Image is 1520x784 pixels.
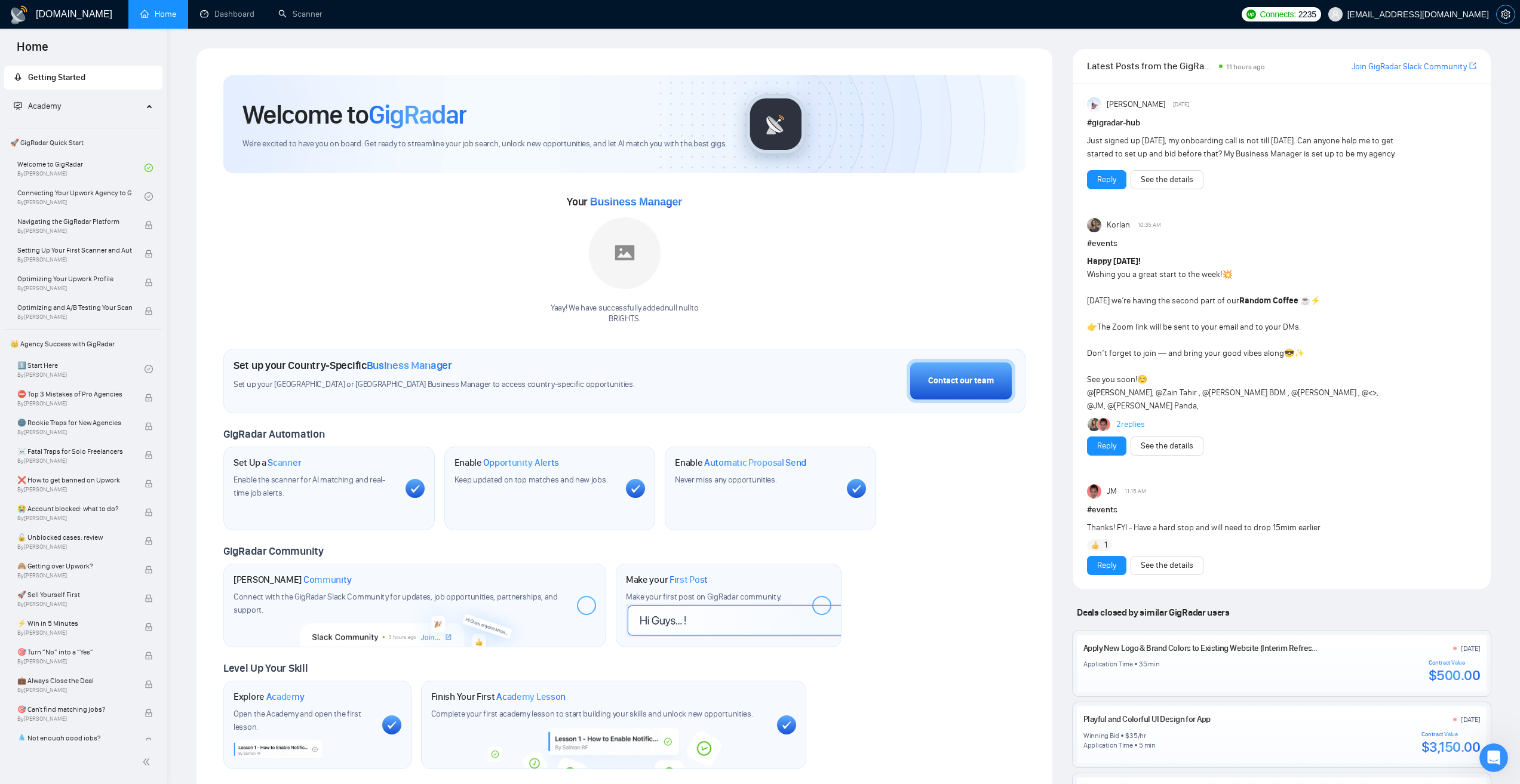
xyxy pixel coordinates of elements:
h1: Enable [675,457,806,469]
span: Getting Started [28,72,85,82]
span: Academy Lesson [496,691,566,703]
a: homeHome [140,9,176,19]
span: 🚀 GigRadar Quick Start [5,131,161,155]
button: Reply [1087,436,1126,456]
img: academy-bg.png [479,728,748,768]
span: By [PERSON_NAME] [17,285,132,292]
span: 🎯 Can't find matching jobs? [17,703,132,715]
a: Playful and Colorful UI Design for App [1083,714,1211,724]
span: By [PERSON_NAME] [17,715,132,722]
h1: Set Up a [234,457,301,469]
a: See the details [1141,439,1193,453]
span: setting [1497,10,1515,19]
h1: Enable [455,457,560,469]
div: Contract Value [1429,659,1481,666]
img: JM [1087,484,1101,499]
h1: # gigradar-hub [1087,116,1476,130]
img: placeholder.png [589,217,661,289]
div: Contact our team [928,374,994,388]
span: lock [145,278,153,287]
span: lock [145,393,153,402]
button: See the details [1131,170,1203,189]
span: Scanner [268,457,301,469]
div: Just signed up [DATE], my onboarding call is not till [DATE]. Can anyone help me to get started t... [1087,134,1398,161]
div: [DATE] [1461,715,1481,724]
span: By [PERSON_NAME] [17,486,132,493]
button: See the details [1131,556,1203,575]
button: See the details [1131,436,1203,456]
span: Optimizing Your Upwork Profile [17,273,132,285]
h1: Welcome to [242,99,466,131]
div: Contract Value [1421,731,1481,738]
span: 💧 Not enough good jobs? [17,732,132,744]
span: By [PERSON_NAME] [17,572,132,579]
span: 🎯 Turn “No” into a “Yes” [17,646,132,658]
div: /hr [1138,731,1146,740]
div: Winning Bid [1083,731,1119,740]
span: Automatic Proposal Send [704,457,806,469]
span: Home [7,38,58,63]
a: export [1469,60,1476,72]
span: Academy [266,691,305,703]
a: setting [1496,10,1515,19]
span: By [PERSON_NAME] [17,515,132,522]
button: setting [1496,5,1515,24]
span: Korlan [1107,219,1130,232]
h1: # events [1087,237,1476,250]
button: Reply [1087,556,1126,575]
a: searchScanner [278,9,323,19]
span: Business Manager [590,196,682,208]
a: Reply [1097,559,1116,572]
span: check-circle [145,365,153,373]
h1: [PERSON_NAME] [234,574,352,586]
span: GigRadar Community [223,545,324,558]
span: user [1331,10,1340,19]
img: 👍 [1091,541,1100,549]
span: 🔓 Unblocked cases: review [17,531,132,543]
span: ☠️ Fatal Traps for Solo Freelancers [17,445,132,457]
span: ⚡ Win in 5 Minutes [17,617,132,629]
span: Connect with the GigRadar Slack Community for updates, job opportunities, partnerships, and support. [234,592,558,615]
span: 👉 [1087,322,1097,332]
button: Reply [1087,170,1126,189]
span: 1 [1104,539,1107,551]
a: dashboardDashboard [200,9,254,19]
span: Set up your [GEOGRAPHIC_DATA] or [GEOGRAPHIC_DATA] Business Manager to access country-specific op... [234,379,703,391]
span: By [PERSON_NAME] [17,629,132,637]
span: lock [145,479,153,488]
img: upwork-logo.png [1246,10,1256,19]
span: 💼 Always Close the Deal [17,675,132,687]
span: ✨ [1294,348,1304,358]
span: By [PERSON_NAME] [17,313,132,321]
span: 😎 [1284,348,1294,358]
span: Academy [28,101,61,111]
strong: Happy [DATE]! [1087,256,1141,266]
span: lock [145,709,153,717]
span: 10:35 AM [1138,220,1161,230]
div: 5 min [1139,740,1156,750]
span: ☕ [1300,296,1310,306]
span: GigRadar [369,99,466,131]
img: gigradar-logo.png [746,94,806,154]
img: Korlan [1088,418,1101,431]
span: double-left [142,756,154,768]
a: Reply [1097,173,1116,186]
span: Academy [14,101,61,111]
span: [PERSON_NAME] [1107,98,1165,111]
span: Community [303,574,352,586]
p: BRIGHTS . [551,313,698,325]
span: 🌚 Rookie Traps for New Agencies [17,417,132,429]
span: 😭 Account blocked: what to do? [17,503,132,515]
span: Latest Posts from the GigRadar Community [1087,59,1215,73]
span: Open the Academy and open the first lesson. [234,709,361,732]
img: Anisuzzaman Khan [1087,97,1101,112]
span: By [PERSON_NAME] [17,227,132,235]
span: Enable the scanner for AI matching and real-time job alerts. [234,475,385,498]
span: By [PERSON_NAME] [17,429,132,436]
div: Application Time [1083,659,1133,669]
span: 11 hours ago [1226,63,1265,71]
span: lock [145,508,153,516]
span: lock [145,565,153,574]
a: Join GigRadar Slack Community [1352,60,1467,73]
div: $500.00 [1429,666,1481,684]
